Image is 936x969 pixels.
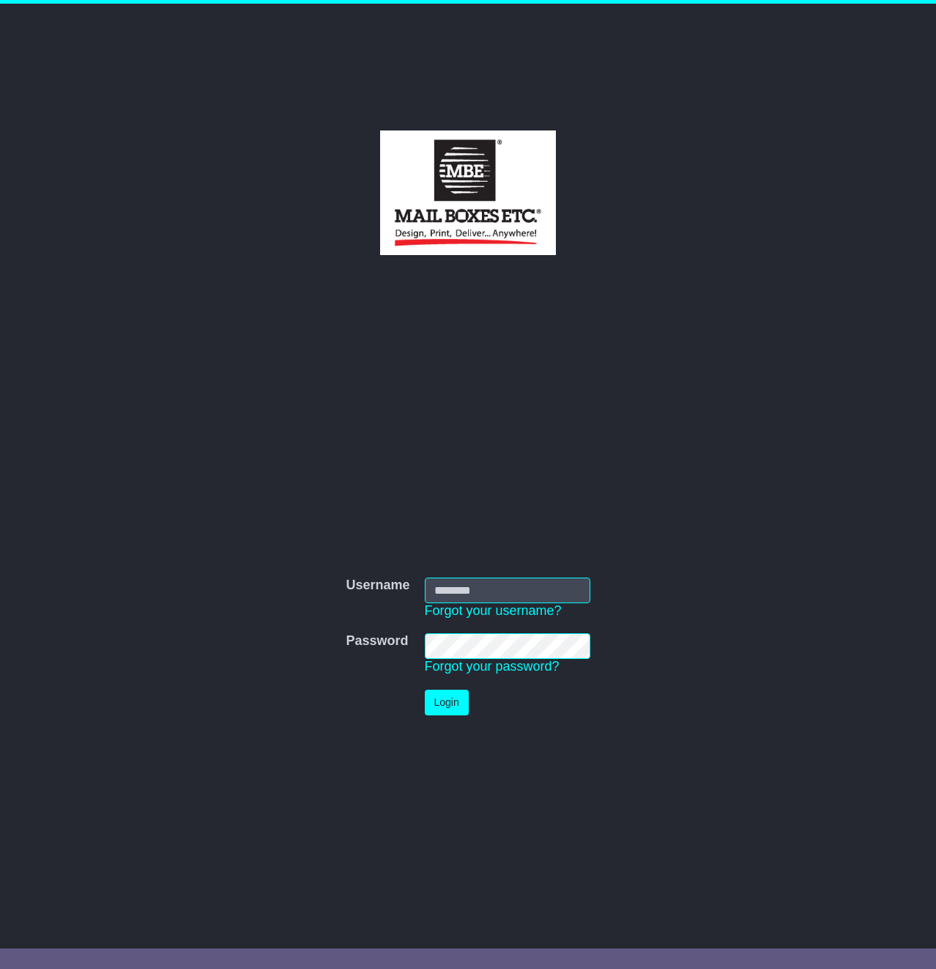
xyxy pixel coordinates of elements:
[346,578,409,594] label: Username
[425,690,469,715] button: Login
[425,659,560,674] a: Forgot your password?
[346,633,408,649] label: Password
[380,130,556,255] img: Lillypods Pty Ltd
[425,603,562,618] a: Forgot your username?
